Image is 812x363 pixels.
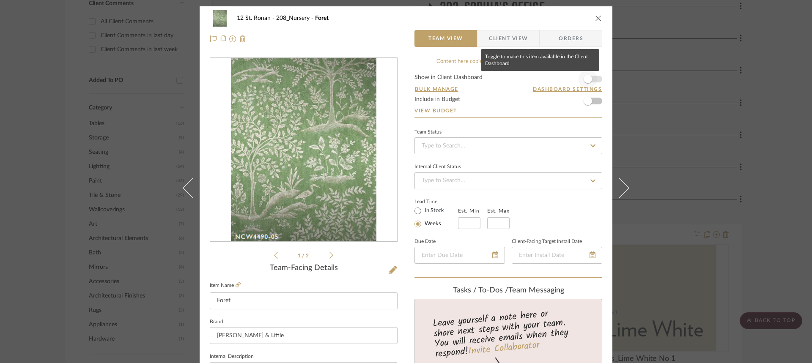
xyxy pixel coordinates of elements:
[414,172,602,189] input: Type to Search…
[532,85,602,93] button: Dashboard Settings
[595,14,602,22] button: close
[428,30,463,47] span: Team View
[423,220,441,228] label: Weeks
[414,57,602,66] div: Content here copies to Client View - confirm visibility there.
[210,282,241,289] label: Item Name
[210,327,398,344] input: Enter Brand
[414,107,602,114] a: View Budget
[423,207,444,215] label: In Stock
[239,35,246,42] img: Remove from project
[414,240,436,244] label: Due Date
[306,253,310,258] span: 2
[468,338,540,359] a: Invite Collaborator
[453,287,508,294] span: Tasks / To-Dos /
[512,240,582,244] label: Client-Facing Target Install Date
[414,305,604,361] div: Leave yourself a note here or share next steps with your team. You will receive emails when they ...
[414,205,458,229] mat-radio-group: Select item type
[414,247,505,264] input: Enter Due Date
[458,208,480,214] label: Est. Min
[414,85,459,93] button: Bulk Manage
[298,253,302,258] span: 1
[489,30,528,47] span: Client View
[414,198,458,205] label: Lead Time
[414,130,442,134] div: Team Status
[210,355,254,359] label: Internal Description
[414,165,461,169] div: Internal Client Status
[549,30,593,47] span: Orders
[414,137,602,154] input: Type to Search…
[231,58,376,242] img: c81338b1-9615-4804-aa41-def7151a4ef0_436x436.jpg
[512,247,602,264] input: Enter Install Date
[315,15,329,21] span: Foret
[414,286,602,295] div: team Messaging
[276,15,315,21] span: 208_Nursery
[210,292,398,309] input: Enter Item Name
[487,208,510,214] label: Est. Max
[210,320,223,324] label: Brand
[302,253,306,258] span: /
[210,264,398,273] div: Team-Facing Details
[237,15,276,21] span: 12 St. Ronan
[210,10,230,27] img: c81338b1-9615-4804-aa41-def7151a4ef0_48x40.jpg
[210,58,397,242] div: 0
